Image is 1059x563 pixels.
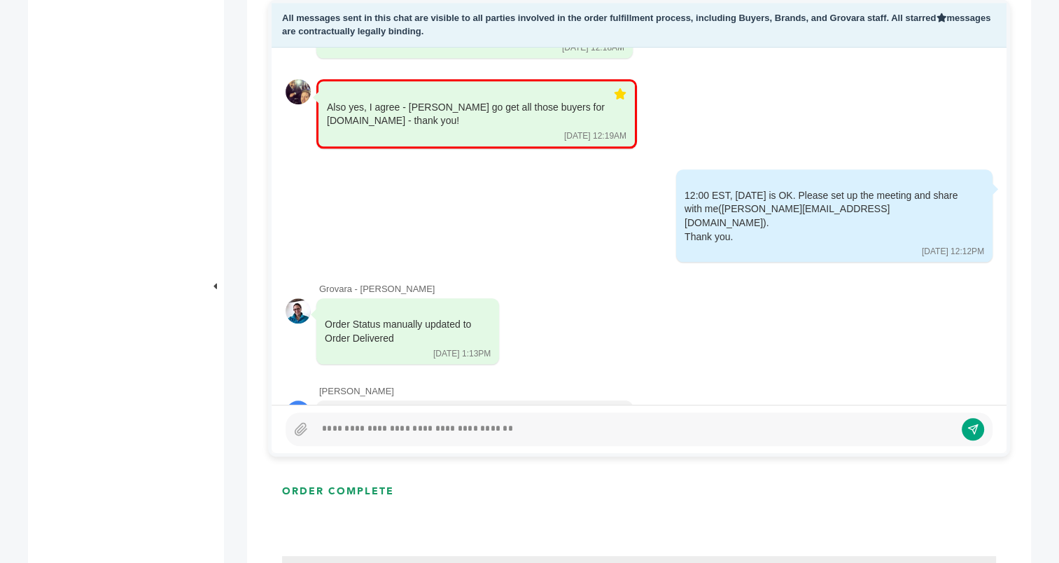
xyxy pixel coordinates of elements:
[325,318,471,345] div: Order Status manually updated to Order Delivered
[685,230,965,244] div: Thank you.
[562,42,624,54] div: [DATE] 12:18AM
[272,3,1007,48] div: All messages sent in this chat are visible to all parties involved in the order fulfillment proce...
[319,385,993,398] div: [PERSON_NAME]
[286,401,311,426] div: SL
[564,130,626,142] div: [DATE] 12:19AM
[685,189,965,244] div: 12:00 EST, [DATE] is OK. Please set up the meeting and share with me([PERSON_NAME][EMAIL_ADDRESS]...
[327,101,607,128] div: Also yes, I agree - [PERSON_NAME] go get all those buyers for [DOMAIN_NAME] - thank you!
[922,246,984,258] div: [DATE] 12:12PM
[319,283,993,296] div: Grovara - [PERSON_NAME]
[433,348,491,360] div: [DATE] 1:13PM
[282,485,394,499] h3: ORDER COMPLETE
